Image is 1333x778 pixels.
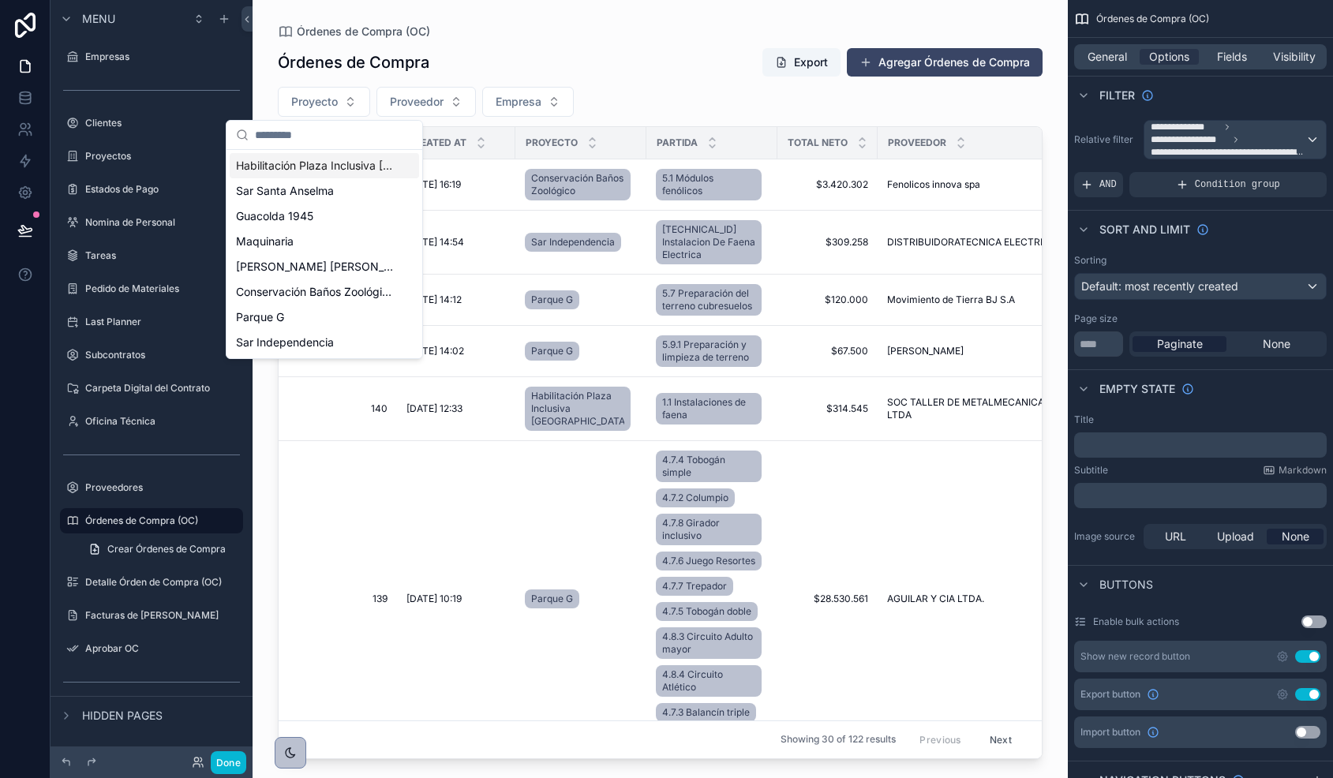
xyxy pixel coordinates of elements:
span: 4.7.4 Tobogán simple [662,454,755,479]
span: Fenolicos innova spa [887,178,980,191]
label: Clientes [85,117,240,129]
a: Conservación Baños Zoológico [525,169,631,200]
a: Crear Órdenes de Compra [79,537,243,562]
a: [DATE] 16:19 [406,178,506,191]
span: 5.1 Módulos fenólicos [662,172,755,197]
a: Sar Independencia [525,233,621,252]
label: Proyectos [85,150,240,163]
a: Parque G [525,339,637,364]
label: Oficina Técnica [85,415,240,428]
span: 5.9.1 Preparación y limpieza de terreno [662,339,755,364]
a: 1.1 Instalaciones de faena [656,390,768,428]
label: Carpeta Digital del Contrato [85,382,240,395]
span: 4.7.7 Trepador [662,580,727,593]
a: Tareas [60,243,243,268]
span: Buttons [1099,577,1153,593]
span: Hidden pages [82,708,163,724]
a: 4.7.7 Trepador [656,577,733,596]
label: Aprobar OC [85,642,240,655]
span: 140 [298,402,388,415]
a: 1.1 Instalaciones de faena [656,393,762,425]
a: 5.7 Preparación del terreno cubresuelos [656,284,762,316]
span: Options [1149,49,1189,65]
span: Órdenes de Compra (OC) [297,24,430,39]
span: SOC TALLER DE METALMECANICA SERFUMEC LTDA [887,396,1120,421]
a: [PERSON_NAME] [887,345,1120,357]
span: Conservación Baños Zoológico [236,284,394,300]
button: Select Button [278,87,370,117]
a: $120.000 [787,294,868,306]
a: Parque G [525,342,579,361]
a: 5.1 Módulos fenólicos [656,169,762,200]
a: Órdenes de Compra (OC) [278,24,430,39]
a: 5.9.1 Preparación y limpieza de terreno [656,332,768,370]
a: $314.545 [787,402,868,415]
a: Órdenes de Compra (OC) [60,508,243,533]
h1: Órdenes de Compra [278,51,429,73]
span: AGUILAR Y CIA LTDA. [887,593,984,605]
a: 139 [298,593,388,605]
div: scrollable content [1074,432,1327,458]
div: Show new record button [1080,650,1190,663]
a: DISTRIBUIDORATECNICA ELECTRICA VITEL S.A. [887,236,1120,249]
a: Agregar Órdenes de Compra [847,48,1043,77]
span: [DATE] 10:19 [406,593,462,605]
a: [DATE] 14:02 [406,345,506,357]
span: Visibility [1273,49,1316,65]
span: Proveedor [888,137,946,149]
label: Pedido de Materiales [85,282,240,295]
label: Facturas de [PERSON_NAME] [85,609,240,622]
a: Carpeta Digital del Contrato [60,376,243,401]
span: [DATE] 14:54 [406,236,464,249]
div: scrollable content [1074,483,1327,508]
span: Showing 30 of 122 results [781,734,896,746]
span: [DATE] 12:33 [406,402,462,415]
span: Órdenes de Compra (OC) [1096,13,1209,25]
a: 4.7.4 Tobogán simple4.7.2 Columpio4.7.8 Girador inclusivo4.7.6 Juego Resortes4.7.7 Trepador4.7.5 ... [656,447,768,750]
a: Last Planner [60,309,243,335]
span: 4.7.8 Girador inclusivo [662,517,755,542]
span: Filter [1099,88,1135,103]
a: 4.8.3 Circuito Adulto mayor [656,627,762,659]
a: Parque G [525,589,579,608]
label: Subcontratos [85,349,240,361]
span: Partida [657,137,698,149]
span: Parque G [531,294,573,306]
span: 4.7.6 Juego Resortes [662,555,755,567]
a: 5.7 Preparación del terreno cubresuelos [656,281,768,319]
a: $28.530.561 [787,593,868,605]
a: Movimiento de Tierra BJ S.A [887,294,1120,306]
a: 4.7.8 Girador inclusivo [656,514,762,545]
span: Fields [1217,49,1247,65]
span: 4.7.3 Balancín triple [662,706,750,719]
span: [PERSON_NAME] [887,345,964,357]
span: URL [1165,529,1186,544]
span: Empty state [1099,381,1175,397]
a: [TECHNICAL_ID] Instalacion De Faena Electrica [656,220,762,264]
a: 5.1 Módulos fenólicos [656,166,768,204]
a: Parque G [525,287,637,312]
a: Aprobar OC [60,636,243,661]
label: Proveedores [85,481,240,494]
a: Empresas [60,44,243,69]
label: Title [1074,413,1094,426]
div: Suggestions [227,150,422,358]
a: Sar Independencia [525,230,637,255]
a: AGUILAR Y CIA LTDA. [887,593,1120,605]
span: Movimiento de Tierra BJ S.A [887,294,1015,306]
span: $309.258 [787,236,868,249]
span: [DATE] 16:19 [406,178,461,191]
span: General [1088,49,1127,65]
span: None [1282,529,1309,544]
a: 4.7.5 Tobogán doble [656,602,758,621]
span: [TECHNICAL_ID] Instalacion De Faena Electrica [662,223,755,261]
span: Export button [1080,688,1140,701]
a: [DATE] 14:12 [406,294,506,306]
a: $3.420.302 [787,178,868,191]
span: Paginate [1157,336,1203,352]
a: [DATE] 14:54 [406,236,506,249]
